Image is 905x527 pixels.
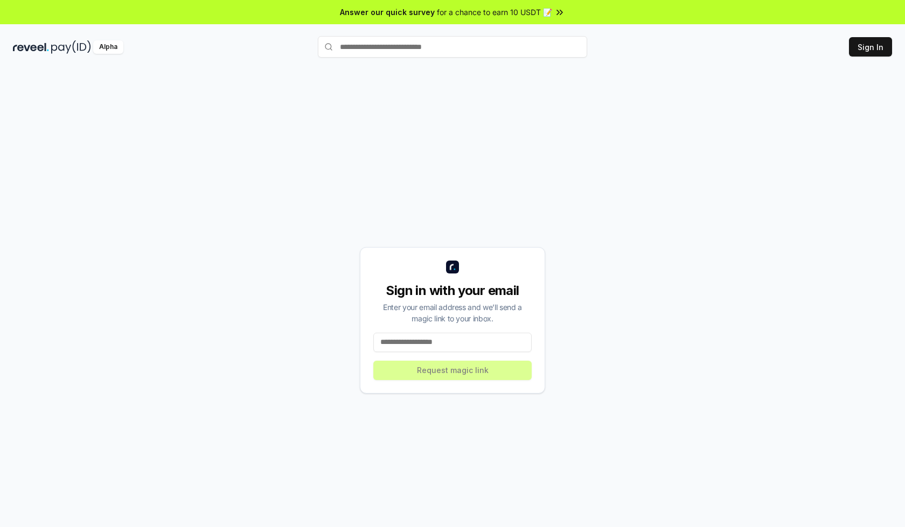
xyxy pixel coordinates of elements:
[340,6,435,18] span: Answer our quick survey
[437,6,552,18] span: for a chance to earn 10 USDT 📝
[13,40,49,54] img: reveel_dark
[446,261,459,273] img: logo_small
[373,282,532,299] div: Sign in with your email
[93,40,123,54] div: Alpha
[849,37,892,57] button: Sign In
[51,40,91,54] img: pay_id
[373,301,532,324] div: Enter your email address and we’ll send a magic link to your inbox.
